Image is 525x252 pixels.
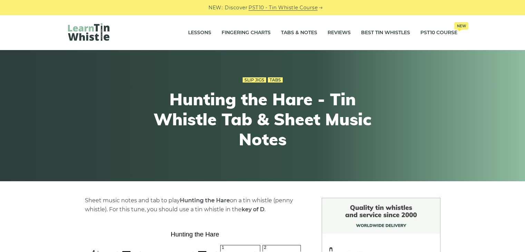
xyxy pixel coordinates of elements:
span: New [454,22,468,30]
h1: Hunting the Hare - Tin Whistle Tab & Sheet Music Notes [136,89,390,149]
strong: key of D [242,206,264,213]
a: Lessons [188,24,211,41]
a: Reviews [328,24,351,41]
a: PST10 CourseNew [420,24,457,41]
img: LearnTinWhistle.com [68,23,109,41]
p: Sheet music notes and tab to play on a tin whistle (penny whistle). For this tune, you should use... [85,196,305,214]
strong: Hunting the Hare [180,197,230,204]
a: Tabs [268,77,283,83]
a: Tabs & Notes [281,24,317,41]
a: Best Tin Whistles [361,24,410,41]
a: Fingering Charts [222,24,271,41]
a: Slip Jigs [243,77,266,83]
